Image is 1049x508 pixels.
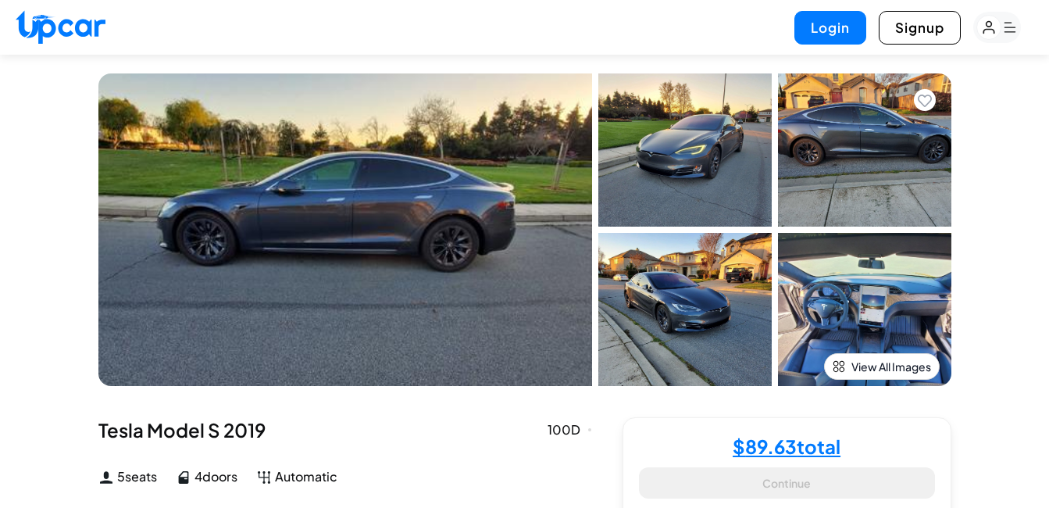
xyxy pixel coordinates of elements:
[914,89,936,111] button: Add to favorites
[548,420,591,439] div: 100D
[98,417,591,442] div: Tesla Model S 2019
[275,467,337,486] span: Automatic
[851,359,931,374] span: View All Images
[98,73,592,386] img: Car
[833,360,845,373] img: view-all
[639,467,935,499] button: Continue
[794,11,866,45] button: Login
[778,233,951,386] img: Car Image 4
[598,73,772,227] img: Car Image 1
[879,11,961,45] button: Signup
[194,467,237,486] span: 4 doors
[778,73,951,227] img: Car Image 2
[16,10,105,44] img: Upcar Logo
[598,233,772,386] img: Car Image 3
[733,437,840,456] h4: $ 89.63 total
[117,467,157,486] span: 5 seats
[824,353,940,380] button: View All Images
